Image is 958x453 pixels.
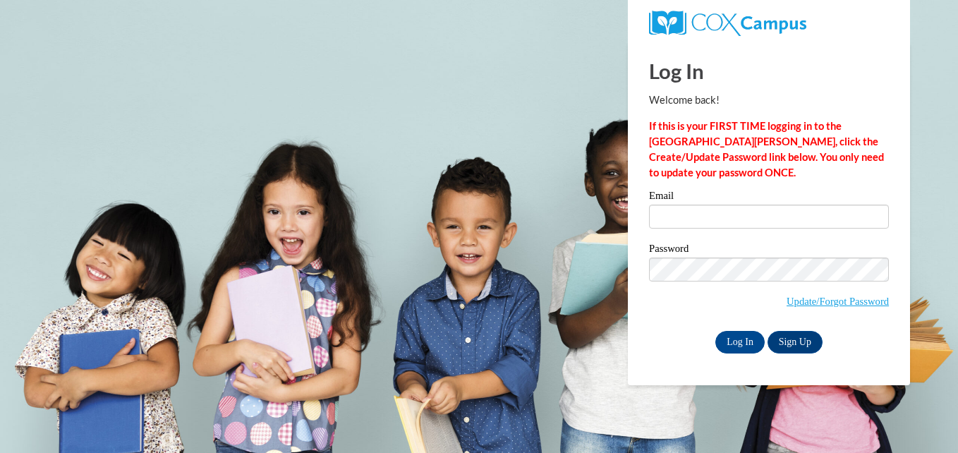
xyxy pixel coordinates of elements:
[649,243,889,258] label: Password
[649,56,889,85] h1: Log In
[649,92,889,108] p: Welcome back!
[649,120,884,179] strong: If this is your FIRST TIME logging in to the [GEOGRAPHIC_DATA][PERSON_NAME], click the Create/Upd...
[787,296,889,307] a: Update/Forgot Password
[649,16,806,28] a: COX Campus
[768,331,823,354] a: Sign Up
[715,331,765,354] input: Log In
[649,191,889,205] label: Email
[649,11,806,36] img: COX Campus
